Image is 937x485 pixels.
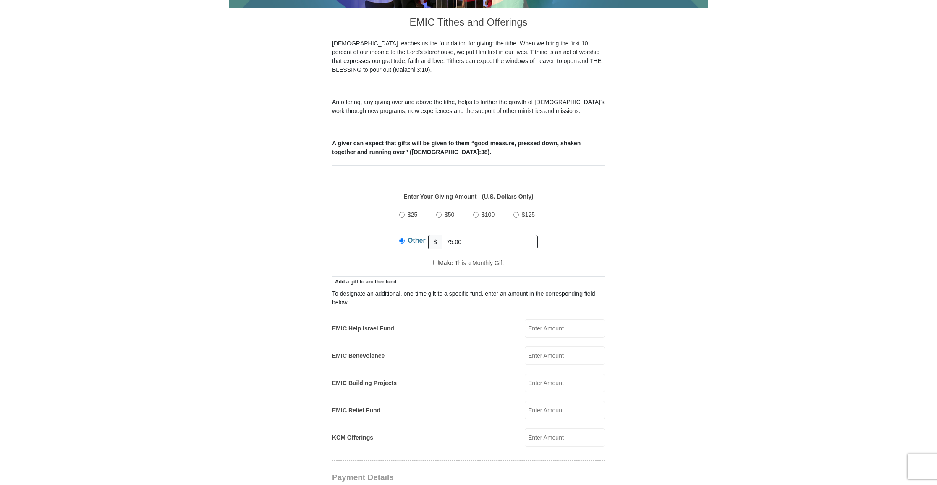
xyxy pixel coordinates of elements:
[433,260,439,265] input: Make This a Monthly Gift
[445,211,454,218] span: $50
[525,428,605,447] input: Enter Amount
[332,289,605,307] div: To designate an additional, one-time gift to a specific fund, enter an amount in the correspondin...
[332,406,380,415] label: EMIC Relief Fund
[525,374,605,392] input: Enter Amount
[442,235,538,249] input: Other Amount
[332,8,605,39] h3: EMIC Tithes and Offerings
[403,193,533,200] strong: Enter Your Giving Amount - (U.S. Dollars Only)
[408,237,426,244] span: Other
[332,324,394,333] label: EMIC Help Israel Fund
[433,259,504,267] label: Make This a Monthly Gift
[525,401,605,419] input: Enter Amount
[482,211,495,218] span: $100
[525,319,605,338] input: Enter Amount
[332,39,605,74] p: [DEMOGRAPHIC_DATA] teaches us the foundation for giving: the tithe. When we bring the first 10 pe...
[525,346,605,365] input: Enter Amount
[332,433,373,442] label: KCM Offerings
[332,379,397,388] label: EMIC Building Projects
[522,211,535,218] span: $125
[332,473,546,482] h3: Payment Details
[332,351,385,360] label: EMIC Benevolence
[408,211,417,218] span: $25
[428,235,442,249] span: $
[332,140,581,155] b: A giver can expect that gifts will be given to them “good measure, pressed down, shaken together ...
[332,98,605,115] p: An offering, any giving over and above the tithe, helps to further the growth of [DEMOGRAPHIC_DAT...
[332,279,397,285] span: Add a gift to another fund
